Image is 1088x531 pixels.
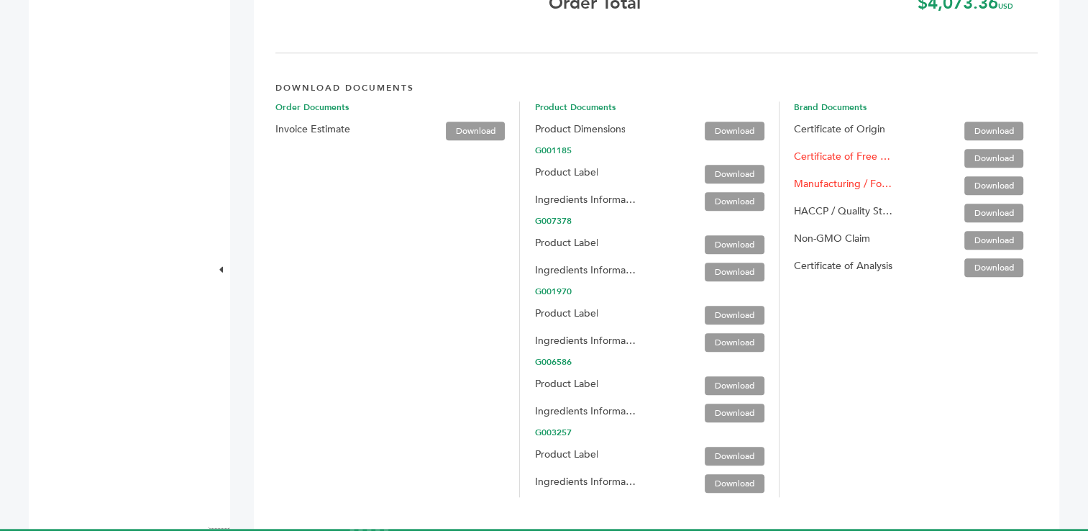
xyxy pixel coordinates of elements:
label: Certificate of Analysis [794,258,892,275]
label: Manufacturing / Food and Safety Certificate [794,176,895,193]
a: Download [705,306,764,324]
a: Download [705,192,764,211]
a: Download [964,231,1023,250]
a: Download [964,176,1023,195]
label: Non-GMO Claim [794,230,870,248]
a: Download [705,447,764,466]
label: Ingredients Information [534,191,636,209]
span: G007378 [534,215,778,227]
a: Download [705,474,764,493]
label: Certificate of Origin [794,121,885,138]
a: Download [705,122,764,140]
a: Download [964,149,1023,168]
span: G006586 [534,356,778,368]
label: Product Label [534,446,598,463]
span: Order Documents [275,101,519,113]
a: Download [446,122,505,140]
label: Ingredients Information [534,332,636,350]
label: Product Dimensions [534,121,625,138]
label: Ingredients Information [534,473,636,491]
label: Product Label [534,164,598,181]
span: USD [998,1,1013,12]
a: Download [964,122,1023,140]
label: HACCP / Quality Statement [794,203,895,220]
label: Ingredients Information [534,262,636,279]
a: Download [705,333,764,352]
label: Product Label [534,376,598,393]
span: Brand Documents [794,101,1038,113]
a: Download [705,404,764,422]
label: Certificate of Free Sale [794,148,895,165]
a: Download [964,258,1023,277]
span: G003257 [534,427,778,438]
a: Download [705,376,764,395]
a: Download [964,204,1023,222]
span: G001970 [534,286,778,297]
a: Download [705,263,764,281]
a: Download [705,165,764,183]
label: Invoice Estimate [275,121,350,138]
h4: DOWNLOAD DOCUMENTS [275,71,1038,101]
a: Download [705,235,764,254]
label: Product Label [534,305,598,322]
span: Product Documents [534,101,778,113]
label: Ingredients Information [534,403,636,420]
span: G001185 [534,145,778,156]
label: Product Label [534,235,598,252]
